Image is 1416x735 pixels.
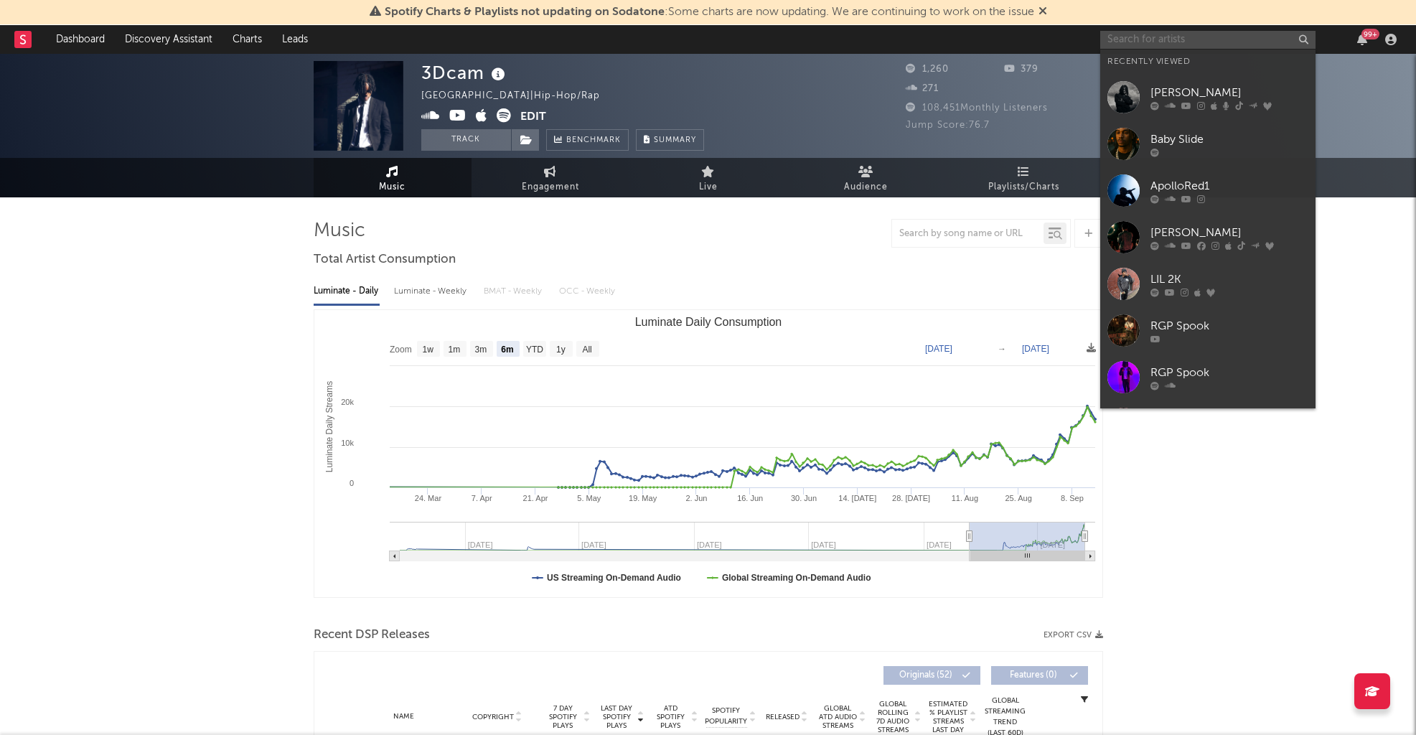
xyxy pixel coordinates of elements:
a: Discovery Assistant [115,25,222,54]
span: Engagement [522,179,579,196]
button: Export CSV [1044,631,1103,640]
span: 108,451 Monthly Listeners [906,103,1048,113]
button: Track [421,129,511,151]
text: 7. Apr [471,494,492,502]
text: YTD [525,345,543,355]
span: 1,260 [906,65,949,74]
text: US Streaming On-Demand Audio [547,573,681,583]
div: Luminate - Daily [314,279,380,304]
a: Baby Slide [1100,121,1316,167]
span: Copyright [472,713,514,721]
span: Playlists/Charts [988,179,1059,196]
span: Spotify Popularity [705,706,747,727]
span: 271 [906,84,939,93]
a: RGP Spook [1100,354,1316,401]
text: Global Streaming On-Demand Audio [721,573,871,583]
input: Search by song name or URL [892,228,1044,240]
div: Baby Slide [1150,131,1308,148]
div: LIL 2K [1150,271,1308,288]
span: Global Rolling 7D Audio Streams [873,700,913,734]
text: Luminate Daily Consumption [634,316,782,328]
text: 6m [501,345,513,355]
a: Leads [272,25,318,54]
text: 2. Jun [685,494,707,502]
a: [PERSON_NAME] [1100,74,1316,121]
text: [DATE] [1022,344,1049,354]
div: Name [357,711,451,722]
span: 379 [1004,65,1038,74]
text: 28. [DATE] [892,494,930,502]
a: LIL 2K [1100,261,1316,307]
text: → [998,344,1006,354]
div: ApolloRed1 [1150,177,1308,195]
span: Features ( 0 ) [1000,671,1066,680]
button: Summary [636,129,704,151]
span: 7 Day Spotify Plays [544,704,582,730]
span: Summary [654,136,696,144]
span: Estimated % Playlist Streams Last Day [929,700,968,734]
div: [PERSON_NAME] [1150,84,1308,101]
text: 8. Sep [1061,494,1084,502]
span: Live [699,179,718,196]
span: Total Artist Consumption [314,251,456,268]
text: All [582,345,591,355]
span: Global ATD Audio Streams [818,704,858,730]
div: [GEOGRAPHIC_DATA] | Hip-Hop/Rap [421,88,616,105]
text: 5. May [577,494,601,502]
span: Spotify Charts & Playlists not updating on Sodatone [385,6,665,18]
a: Playlists/Charts [945,158,1103,197]
text: [DATE] [925,344,952,354]
text: 1y [556,345,566,355]
div: RGP Spook [1150,364,1308,381]
div: RGP Spook [1150,317,1308,334]
a: [PERSON_NAME] [1100,214,1316,261]
button: 99+ [1357,34,1367,45]
text: 11. Aug [951,494,977,502]
text: 30. Jun [790,494,816,502]
button: Edit [520,108,546,126]
text: 10k [341,439,354,447]
text: Luminate Daily Streams [324,381,334,472]
text: Zoom [390,345,412,355]
text: 0 [349,479,353,487]
a: Live [629,158,787,197]
text: 3m [474,345,487,355]
text: 1w [422,345,433,355]
text: 25. Aug [1005,494,1031,502]
input: Search for artists [1100,31,1316,49]
span: Jump Score: 76.7 [906,121,990,130]
a: Charts [222,25,272,54]
svg: Luminate Daily Consumption [314,310,1102,597]
span: : Some charts are now updating. We are continuing to work on the issue [385,6,1034,18]
text: 14. [DATE] [838,494,876,502]
span: Audience [844,179,888,196]
div: 99 + [1361,29,1379,39]
a: Lil Spook [1100,401,1316,447]
text: 24. Mar [414,494,441,502]
button: Features(0) [991,666,1088,685]
span: Music [379,179,405,196]
a: ApolloRed1 [1100,167,1316,214]
a: Music [314,158,472,197]
span: Recent DSP Releases [314,627,430,644]
span: Originals ( 52 ) [893,671,959,680]
text: 1m [448,345,460,355]
a: RGP Spook [1100,307,1316,354]
div: [PERSON_NAME] [1150,224,1308,241]
a: Benchmark [546,129,629,151]
text: 16. Jun [737,494,763,502]
text: 21. Apr [522,494,548,502]
span: Released [766,713,800,721]
span: ATD Spotify Plays [652,704,690,730]
a: Engagement [472,158,629,197]
button: Originals(52) [883,666,980,685]
a: Audience [787,158,945,197]
text: 20k [341,398,354,406]
div: Recently Viewed [1107,53,1308,70]
span: Dismiss [1038,6,1047,18]
span: Last Day Spotify Plays [598,704,636,730]
div: 3Dcam [421,61,509,85]
a: Dashboard [46,25,115,54]
span: Benchmark [566,132,621,149]
text: 19. May [629,494,657,502]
